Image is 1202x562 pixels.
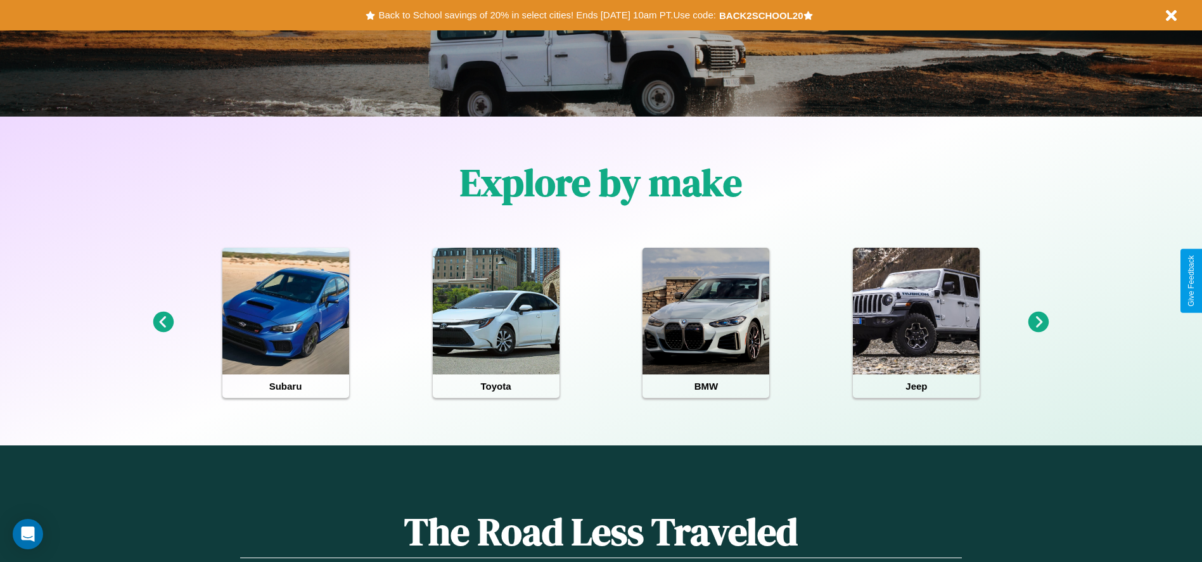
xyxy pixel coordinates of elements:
h4: BMW [643,374,769,398]
button: Back to School savings of 20% in select cities! Ends [DATE] 10am PT.Use code: [375,6,719,24]
h1: Explore by make [460,156,742,208]
div: Give Feedback [1187,255,1196,307]
div: Open Intercom Messenger [13,519,43,549]
h1: The Road Less Traveled [240,506,961,558]
b: BACK2SCHOOL20 [719,10,803,21]
h4: Subaru [222,374,349,398]
h4: Jeep [853,374,980,398]
h4: Toyota [433,374,559,398]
